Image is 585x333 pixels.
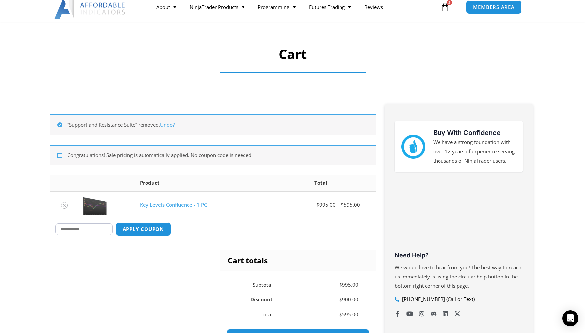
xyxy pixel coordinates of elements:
[339,281,358,288] bdi: 995.00
[227,292,284,307] th: Discount
[339,281,342,288] span: $
[338,296,339,303] span: -
[72,45,513,63] h1: Cart
[220,250,376,271] h2: Cart totals
[466,0,522,14] a: MEMBERS AREA
[50,114,376,135] div: “Support and Resistance Suite” removed.
[266,175,376,191] th: Total
[339,311,342,318] span: $
[83,195,107,215] img: Key Levels 1 | Affordable Indicators – NinjaTrader
[562,310,578,326] div: Open Intercom Messenger
[473,5,515,10] span: MEMBERS AREA
[227,307,284,322] th: Total
[50,145,376,165] div: Congratulations! Sale pricing is automatically applied. No coupon code is needed!
[339,311,358,318] bdi: 595.00
[401,135,425,159] img: mark thumbs good 43913 | Affordable Indicators – NinjaTrader
[135,175,266,191] th: Product
[339,296,358,303] bdi: 900.00
[316,201,319,208] span: $
[341,201,360,208] bdi: 595.00
[400,295,475,304] span: [PHONE_NUMBER] (Call or Text)
[140,201,207,208] a: Key Levels Confluence - 1 PC
[395,251,523,259] h3: Need Help?
[116,222,171,236] button: Apply coupon
[395,264,521,289] span: We would love to hear from you! The best way to reach us immediately is using the circular help b...
[395,200,523,250] iframe: Customer reviews powered by Trustpilot
[160,121,175,128] a: Undo?
[433,138,516,166] p: We have a strong foundation with over 12 years of experience serving thousands of NinjaTrader users.
[433,128,516,138] h3: Buy With Confidence
[316,201,336,208] bdi: 995.00
[341,201,344,208] span: $
[227,277,284,292] th: Subtotal
[339,296,342,303] span: $
[61,202,68,209] a: Remove Key Levels Confluence - 1 PC from cart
